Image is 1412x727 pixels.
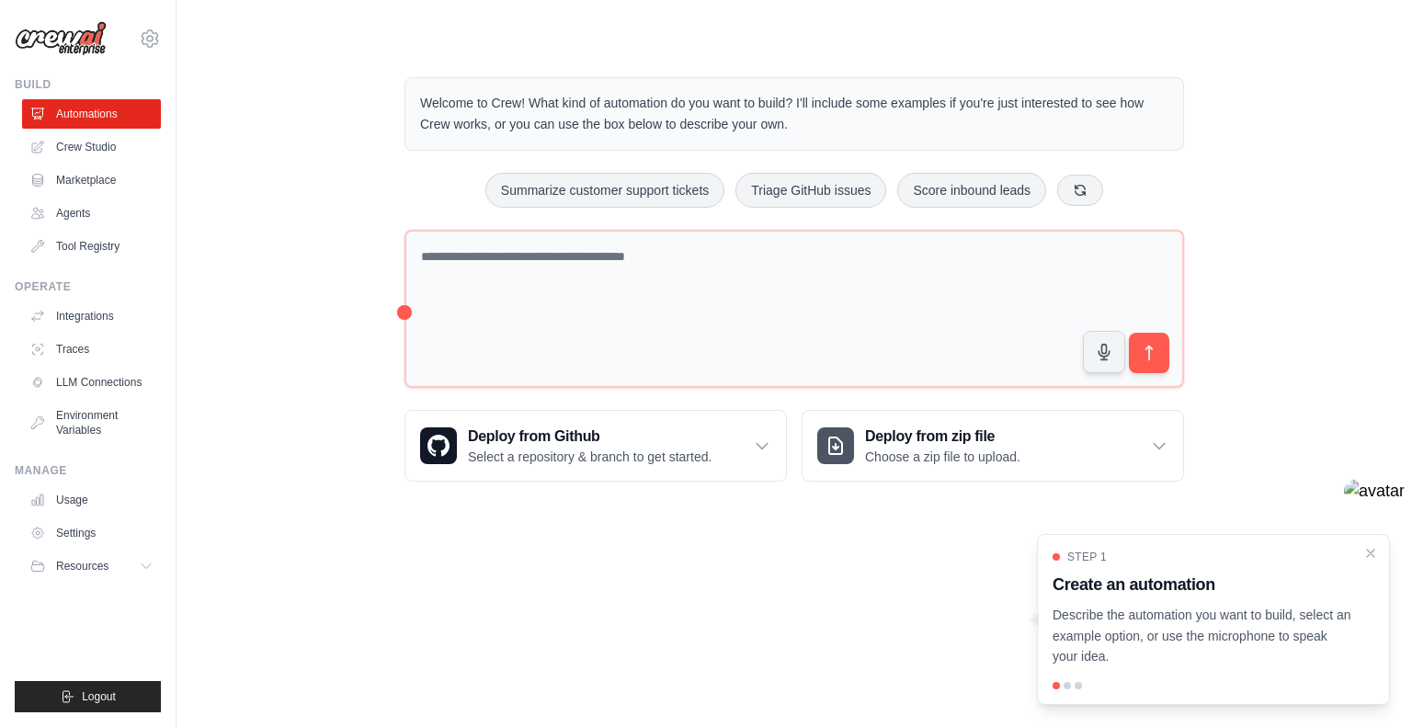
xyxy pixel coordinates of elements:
span: Step 1 [1067,550,1107,564]
button: Summarize customer support tickets [485,173,724,208]
div: Manage [15,463,161,478]
p: Describe the automation you want to build, select an example option, or use the microphone to spe... [1053,605,1352,667]
a: Traces [22,335,161,364]
p: Choose a zip file to upload. [865,448,1020,466]
h3: Create an automation [1053,572,1352,597]
button: Close walkthrough [1363,546,1378,561]
a: Marketplace [22,165,161,195]
a: Tool Registry [22,232,161,261]
span: Resources [56,559,108,574]
img: Logo [15,21,107,56]
a: Environment Variables [22,401,161,445]
div: Operate [15,279,161,294]
a: Agents [22,199,161,228]
h3: Deploy from Github [468,426,712,448]
span: Logout [82,689,116,704]
img: avatar [1344,479,1405,504]
a: Settings [22,518,161,548]
a: Integrations [22,301,161,331]
p: Welcome to Crew! What kind of automation do you want to build? I'll include some examples if you'... [420,93,1168,135]
iframe: Chat Widget [1320,639,1412,727]
h3: Deploy from zip file [865,426,1020,448]
button: Resources [22,551,161,581]
button: Score inbound leads [897,173,1046,208]
button: Logout [15,681,161,712]
a: LLM Connections [22,368,161,397]
div: Build [15,77,161,92]
p: Select a repository & branch to get started. [468,448,712,466]
button: Triage GitHub issues [735,173,886,208]
a: Usage [22,485,161,515]
a: Crew Studio [22,132,161,162]
a: Automations [22,99,161,129]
